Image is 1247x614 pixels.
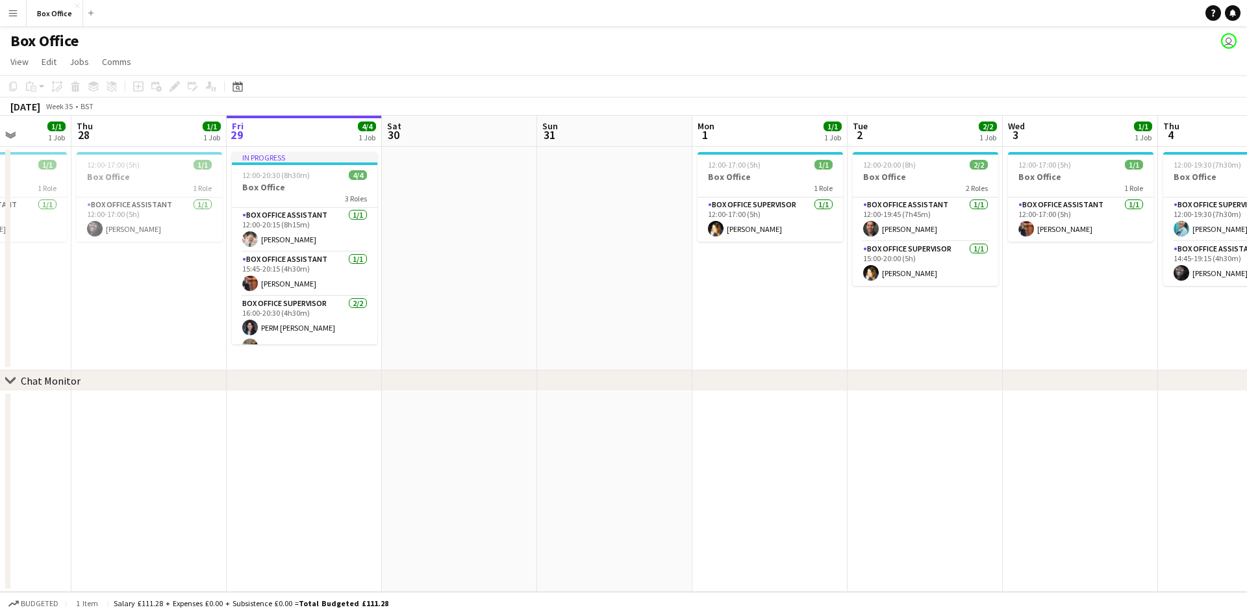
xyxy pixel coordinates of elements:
button: Budgeted [6,596,60,611]
span: Budgeted [21,599,58,608]
div: BST [81,101,94,111]
span: View [10,56,29,68]
span: Total Budgeted £111.28 [299,598,388,608]
span: 1 item [71,598,103,608]
a: View [5,53,34,70]
span: Jobs [69,56,89,68]
span: Week 35 [43,101,75,111]
span: Edit [42,56,57,68]
a: Jobs [64,53,94,70]
h1: Box Office [10,31,79,51]
div: [DATE] [10,100,40,113]
a: Comms [97,53,136,70]
a: Edit [36,53,62,70]
div: Chat Monitor [21,374,81,387]
app-user-avatar: Millie Haldane [1221,33,1237,49]
button: Box Office [27,1,83,26]
div: Salary £111.28 + Expenses £0.00 + Subsistence £0.00 = [114,598,388,608]
span: Comms [102,56,131,68]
